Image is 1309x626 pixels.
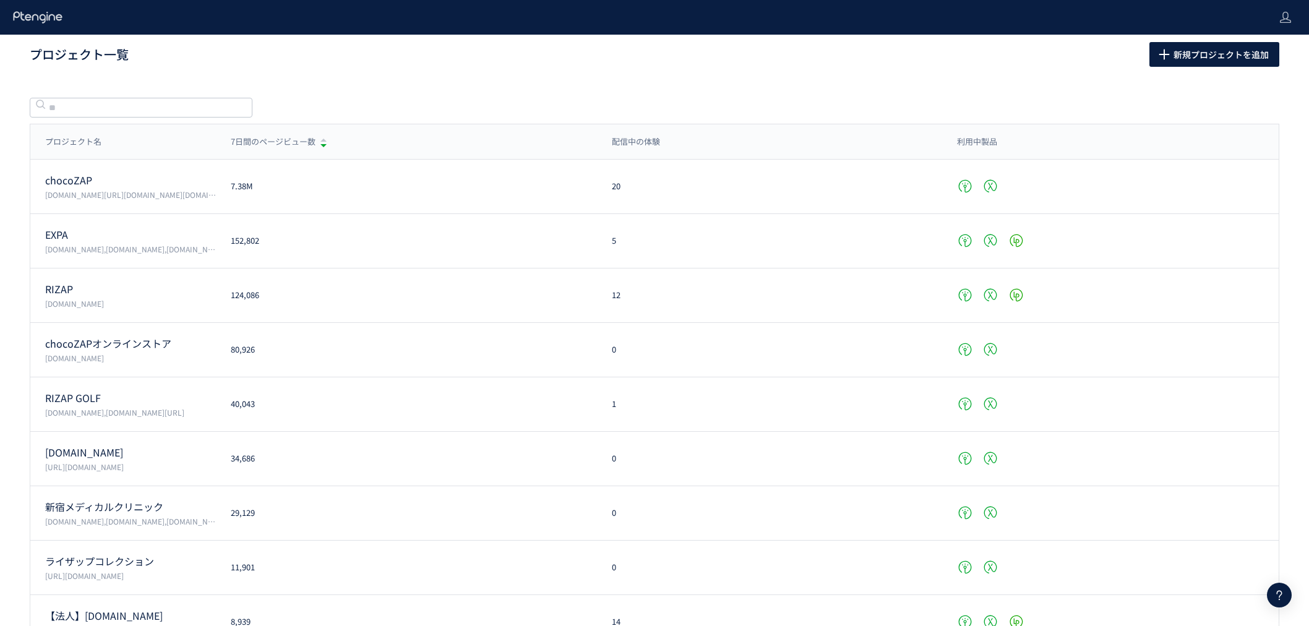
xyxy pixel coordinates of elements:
div: 0 [597,562,942,573]
span: 配信中の体験 [612,136,660,148]
p: RIZAP [45,282,216,296]
div: 7.38M [216,181,597,192]
p: www.rizap.jp [45,298,216,309]
p: vivana.jp,expa-official.jp,reserve-expa.jp [45,244,216,254]
div: 12 [597,289,942,301]
p: medical.chocozap.jp [45,445,216,460]
div: 0 [597,344,942,356]
div: 0 [597,453,942,465]
div: 124,086 [216,289,597,301]
span: 利用中製品 [957,136,997,148]
div: 29,129 [216,507,597,519]
div: 34,686 [216,453,597,465]
div: 11,901 [216,562,597,573]
span: プロジェクト名 [45,136,101,148]
p: ライザップコレクション [45,554,216,568]
p: chocozap.jp/,zap-id.jp/,web.my-zap.jp/,liff.campaign.chocozap.sumiyoku.jp/ [45,189,216,200]
span: 7日間のページビュー数 [231,136,315,148]
p: chocozap.shop [45,353,216,363]
p: shinjuku3chome-medical.jp,shinjuku3-mc.reserve.ne.jp,www.shinjukumc.com/,shinjukumc.net/,smc-glp1... [45,516,216,526]
div: 0 [597,507,942,519]
p: EXPA [45,228,216,242]
p: https://medical.chocozap.jp [45,461,216,472]
div: 5 [597,235,942,247]
div: 152,802 [216,235,597,247]
div: 40,043 [216,398,597,410]
p: chocoZAP [45,173,216,187]
div: 20 [597,181,942,192]
div: 80,926 [216,344,597,356]
button: 新規プロジェクトを追加 [1149,42,1279,67]
h1: プロジェクト一覧 [30,46,1122,64]
div: 1 [597,398,942,410]
p: chocoZAPオンラインストア [45,337,216,351]
span: 新規プロジェクトを追加 [1174,42,1269,67]
p: https://shop.rizap.jp/ [45,570,216,581]
p: www.rizap-golf.jp,rizap-golf.ns-test.work/lp/3anniversary-cp/ [45,407,216,418]
p: 新宿メディカルクリニック [45,500,216,514]
p: RIZAP GOLF [45,391,216,405]
p: 【法人】rizap.jp [45,609,216,623]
